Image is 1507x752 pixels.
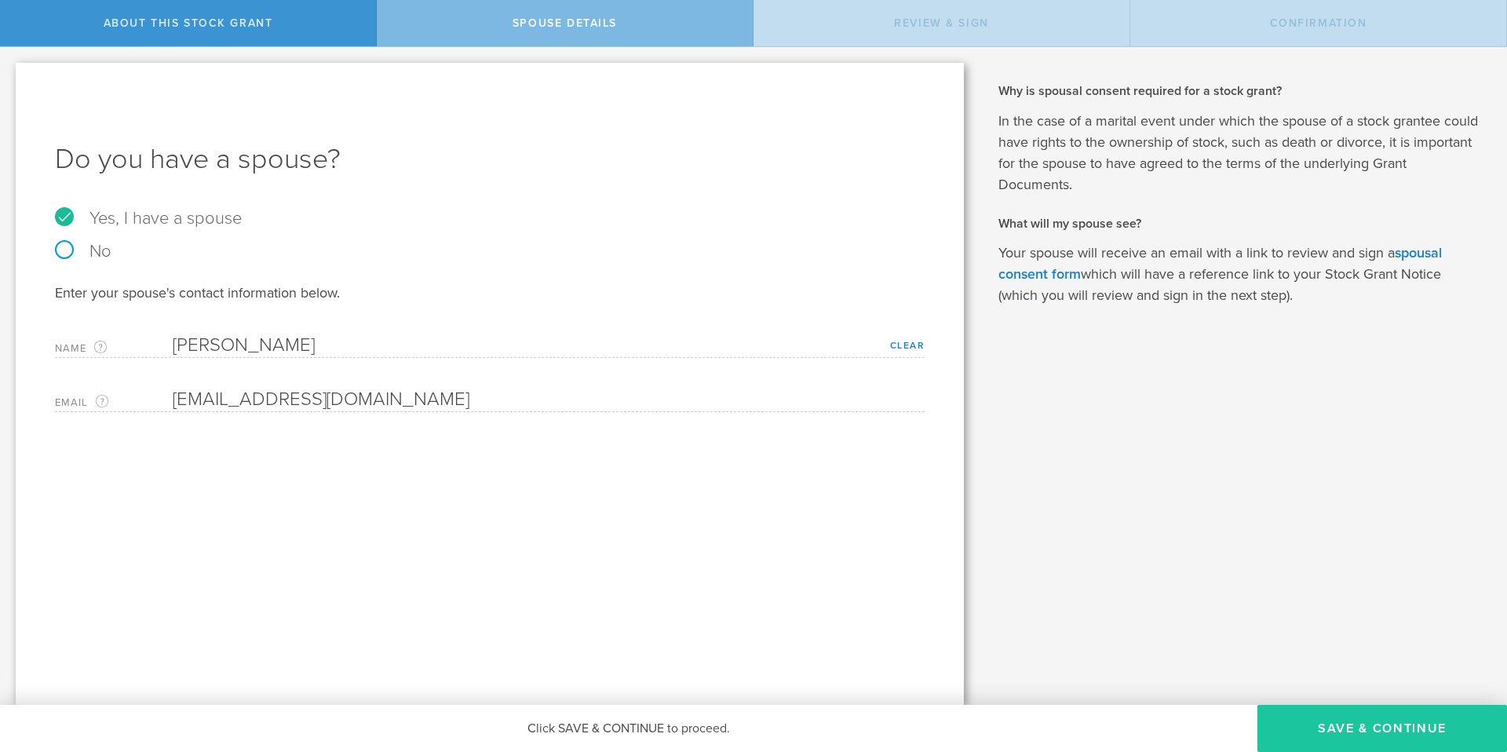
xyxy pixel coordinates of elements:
[55,210,925,227] label: Yes, I have a spouse
[890,340,925,351] a: Clear
[55,283,925,302] div: Enter your spouse's contact information below.
[55,393,173,411] label: Email
[104,16,273,30] span: About this stock grant
[894,16,989,30] span: Review & Sign
[55,243,925,260] label: No
[55,339,173,357] label: Name
[1270,16,1367,30] span: Confirmation
[1257,705,1507,752] button: Save & Continue
[173,334,917,357] input: Required
[998,215,1483,232] h2: What will my spouse see?
[513,16,617,30] span: Spouse Details
[998,243,1483,306] p: Your spouse will receive an email with a link to review and sign a which will have a reference li...
[998,111,1483,195] p: In the case of a marital event under which the spouse of a stock grantee could have rights to the...
[55,141,925,178] h1: Do you have a spouse?
[173,388,917,411] input: Required
[998,82,1483,100] h2: Why is spousal consent required for a stock grant?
